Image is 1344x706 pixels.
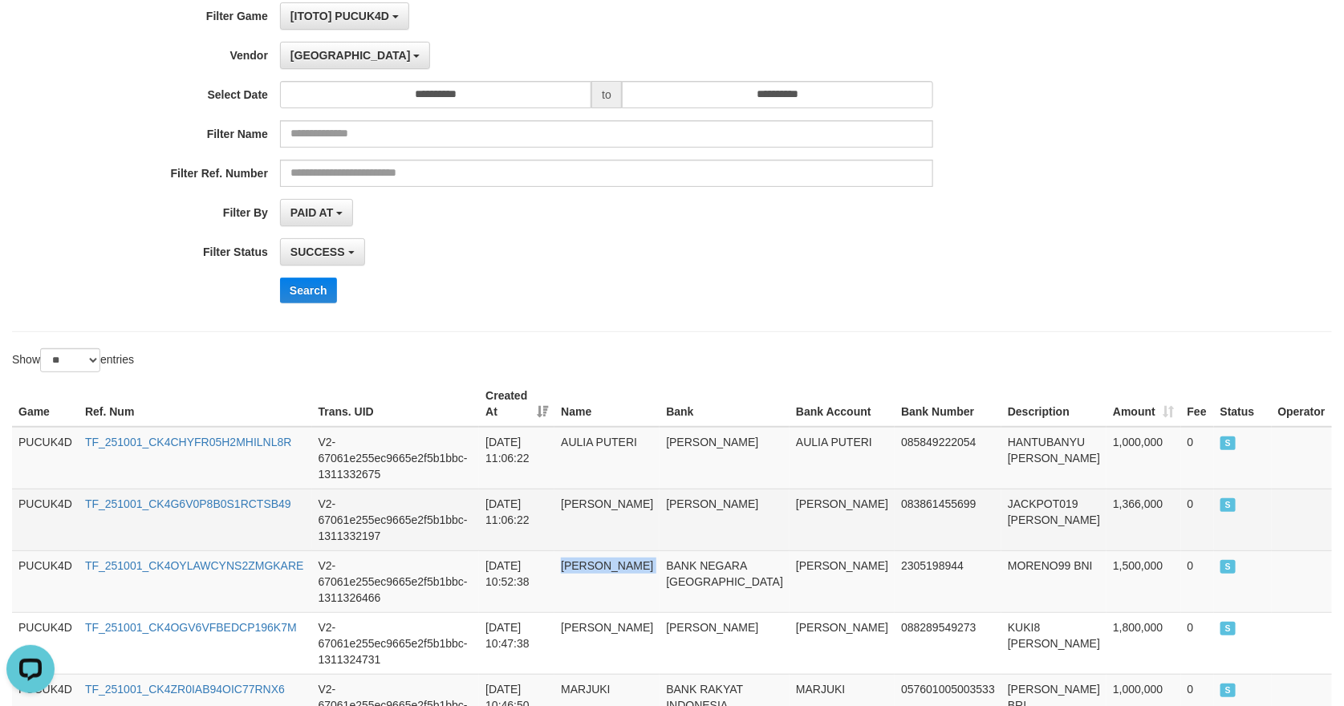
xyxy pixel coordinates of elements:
td: 1,000,000 [1106,427,1181,489]
td: [DATE] 10:47:38 [479,612,554,674]
span: SUCCESS [290,245,345,258]
td: MORENO99 BNI [1001,550,1106,612]
td: 0 [1181,612,1214,674]
td: 1,366,000 [1106,489,1181,550]
th: Bank Account [790,381,895,427]
td: 085849222054 [895,427,1001,489]
button: [GEOGRAPHIC_DATA] [280,42,430,69]
td: [PERSON_NAME] [790,550,895,612]
td: [DATE] 10:52:38 [479,550,554,612]
td: KUKI8 [PERSON_NAME] [1001,612,1106,674]
th: Amount: activate to sort column ascending [1106,381,1181,427]
td: [PERSON_NAME] [554,489,660,550]
td: PUCUK4D [12,427,79,489]
th: Bank Number [895,381,1001,427]
button: [ITOTO] PUCUK4D [280,2,409,30]
button: Open LiveChat chat widget [6,6,55,55]
td: [PERSON_NAME] [554,612,660,674]
td: 1,500,000 [1106,550,1181,612]
td: JACKPOT019 [PERSON_NAME] [1001,489,1106,550]
button: Search [280,278,337,303]
td: V2-67061e255ec9665e2f5b1bbc-1311332675 [312,427,480,489]
td: PUCUK4D [12,612,79,674]
th: Status [1214,381,1272,427]
td: [DATE] 11:06:22 [479,489,554,550]
td: [PERSON_NAME] [790,489,895,550]
span: SUCCESS [1220,684,1236,697]
span: SUCCESS [1220,560,1236,574]
td: 0 [1181,427,1214,489]
span: to [591,81,622,108]
span: SUCCESS [1220,622,1236,635]
th: Game [12,381,79,427]
td: 0 [1181,489,1214,550]
button: PAID AT [280,199,353,226]
select: Showentries [40,348,100,372]
button: SUCCESS [280,238,365,266]
td: AULIA PUTERI [790,427,895,489]
th: Created At: activate to sort column ascending [479,381,554,427]
td: 2305198944 [895,550,1001,612]
td: 083861455699 [895,489,1001,550]
th: Bank [660,381,790,427]
a: TF_251001_CK4CHYFR05H2MHILNL8R [85,436,292,448]
td: PUCUK4D [12,550,79,612]
td: AULIA PUTERI [554,427,660,489]
td: 0 [1181,550,1214,612]
td: PUCUK4D [12,489,79,550]
td: V2-67061e255ec9665e2f5b1bbc-1311324731 [312,612,480,674]
td: 088289549273 [895,612,1001,674]
span: PAID AT [290,206,333,219]
td: [PERSON_NAME] [660,427,790,489]
td: 1,800,000 [1106,612,1181,674]
span: [ITOTO] PUCUK4D [290,10,389,22]
span: SUCCESS [1220,436,1236,450]
a: TF_251001_CK4ZR0IAB94OIC77RNX6 [85,683,285,696]
th: Operator [1272,381,1332,427]
span: SUCCESS [1220,498,1236,512]
td: [PERSON_NAME] [790,612,895,674]
th: Description [1001,381,1106,427]
td: V2-67061e255ec9665e2f5b1bbc-1311326466 [312,550,480,612]
td: [DATE] 11:06:22 [479,427,554,489]
label: Show entries [12,348,134,372]
td: BANK NEGARA [GEOGRAPHIC_DATA] [660,550,790,612]
a: TF_251001_CK4OGV6VFBEDCP196K7M [85,621,297,634]
a: TF_251001_CK4OYLAWCYNS2ZMGKARE [85,559,304,572]
a: TF_251001_CK4G6V0P8B0S1RCTSB49 [85,497,291,510]
th: Fee [1181,381,1214,427]
th: Trans. UID [312,381,480,427]
td: [PERSON_NAME] [660,612,790,674]
td: HANTUBANYU [PERSON_NAME] [1001,427,1106,489]
td: [PERSON_NAME] [660,489,790,550]
th: Ref. Num [79,381,312,427]
td: [PERSON_NAME] [554,550,660,612]
span: [GEOGRAPHIC_DATA] [290,49,411,62]
th: Name [554,381,660,427]
td: V2-67061e255ec9665e2f5b1bbc-1311332197 [312,489,480,550]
